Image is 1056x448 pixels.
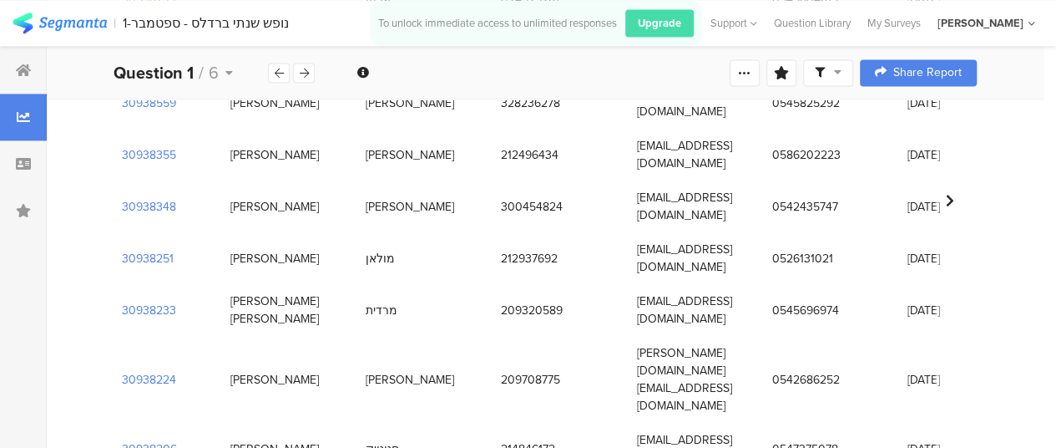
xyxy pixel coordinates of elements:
section: 30938355 [122,146,176,164]
div: [DATE] [907,94,940,112]
span: Share Report [893,67,962,79]
div: [DATE] [907,250,940,267]
section: 30938559 [122,94,176,112]
section: 30938348 [122,198,176,216]
div: 209708775 [501,371,560,389]
div: [DATE] [907,146,940,164]
div: נופש שנתי ברדלס - ספטמבר-1 [123,15,289,31]
div: מרדית [366,302,397,319]
div: 0526131021 [772,250,833,267]
span: 6 [209,60,219,85]
div: 209320589 [501,302,563,319]
div: [EMAIL_ADDRESS][DOMAIN_NAME] [637,293,755,328]
div: [DATE] [907,198,940,216]
img: segmanta logo [13,13,107,33]
div: [DATE] [907,371,940,389]
div: [EMAIL_ADDRESS][DOMAIN_NAME] [637,85,755,120]
section: 30938251 [122,250,174,267]
section: 30938233 [122,302,176,319]
div: מולאן [366,250,395,267]
div: [PERSON_NAME][DOMAIN_NAME][EMAIL_ADDRESS][DOMAIN_NAME] [637,344,755,415]
div: 0586202223 [772,146,841,164]
div: | [114,13,116,33]
div: 212937692 [501,250,558,267]
div: [PERSON_NAME] [937,15,1023,31]
div: [DATE] [907,302,940,319]
div: [PERSON_NAME] [366,146,454,164]
div: [PERSON_NAME] [230,371,319,389]
div: 0542686252 [772,371,840,389]
div: 328236278 [501,94,560,112]
div: Support [710,10,757,36]
div: [PERSON_NAME] [230,146,319,164]
a: Question Library [765,15,859,31]
div: [EMAIL_ADDRESS][DOMAIN_NAME] [637,241,755,276]
section: 30938224 [122,371,176,389]
div: To unlock immediate access to unlimited responses [378,15,617,31]
div: Upgrade [625,9,694,37]
div: [PERSON_NAME] [230,198,319,216]
div: [PERSON_NAME] [230,94,319,112]
div: 300454824 [501,198,563,216]
div: [EMAIL_ADDRESS][DOMAIN_NAME] [637,137,755,172]
div: 0545696974 [772,302,839,319]
span: / [199,60,204,85]
div: [PERSON_NAME] [PERSON_NAME] [230,293,349,328]
a: Upgrade [617,9,694,37]
div: [PERSON_NAME] [230,250,319,267]
div: [PERSON_NAME] [366,371,454,389]
div: 0545825292 [772,94,840,112]
a: My Surveys [859,15,929,31]
b: Question 1 [114,60,194,85]
div: [PERSON_NAME] [366,94,454,112]
div: [PERSON_NAME] [366,198,454,216]
div: 212496434 [501,146,558,164]
div: [EMAIL_ADDRESS][DOMAIN_NAME] [637,189,755,224]
div: 0542435747 [772,198,838,216]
